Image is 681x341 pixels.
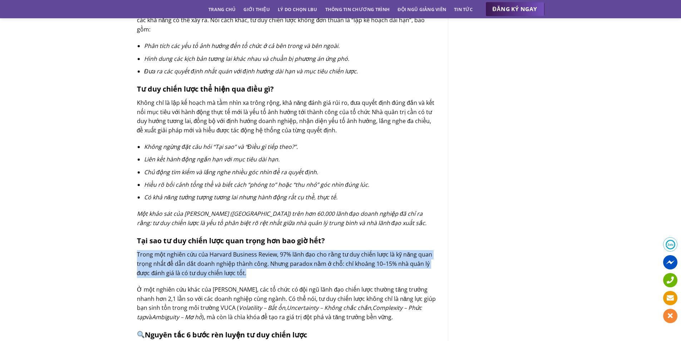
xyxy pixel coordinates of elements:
span: Hình dung các kịch bản tương lai khác nhau và chuẩn bị phương án ứng phó. [144,55,349,63]
span: Complexity – Phức tạp [137,304,422,321]
span: Trong một nghiên cứu của Harvard Business Review, 97% lãnh đạo cho rằng tư duy chiến lược là kỹ n... [137,250,433,277]
span: , [285,304,287,312]
span: Volatility – Bất ổn [239,304,285,312]
b: Tư duy chiến lược thể hiện qua điều gì? [137,84,274,94]
span: Đưa ra các quyết định nhất quán với định hướng dài hạn và mục tiêu chiến lược. [144,67,357,75]
span: Ở một nghiên cứu khác của [PERSON_NAME], các tổ chức có đội ngũ lãnh đạo chiến lược thường tăng t... [137,286,436,312]
a: Thông tin chương trình [325,3,390,16]
b: Nguyên tắc 6 bước rèn luyện tư duy chiến lược [137,330,307,340]
span: Hiểu rõ bối cảnh tổng thể và biết cách “phóng to” hoặc “thu nhỏ” góc nhìn đúng lúc. [144,181,369,189]
span: và [146,313,152,321]
span: Không chỉ là lập kế hoạch mà tầm nhìn xa trông rộng, khả năng đánh giá rủi ro, đưa quyết định đún... [137,99,434,134]
a: Tin tức [454,3,473,16]
span: Không ngừng đặt câu hỏi “Tại sao” và “Điều gì tiếp theo?”. [144,143,297,151]
span: Có khả năng tưởng tượng tương lai nhưng hành động rất cụ thể, thực tế. [144,193,337,201]
a: ĐĂNG KÝ NGAY [485,2,544,16]
a: Lý do chọn LBU [278,3,317,16]
span: Uncertainty – Không chắc chắn [287,304,371,312]
span: Chủ động tìm kiếm và lắng nghe nhiều góc nhìn để ra quyết định. [144,168,318,176]
span: Phân tích các yếu tố ảnh hưởng đến tổ chức ở cả bên trong và bên ngoài. [144,42,340,50]
span: ĐĂNG KÝ NGAY [493,5,537,14]
span: Một khảo sát của [PERSON_NAME] ([GEOGRAPHIC_DATA]) trên hơn 60.000 lãnh đạo doanh nghiệp đã chỉ r... [137,210,427,227]
a: Giới thiệu [243,3,270,16]
span: Ambiguity – Mơ hồ [152,313,202,321]
a: Trang chủ [208,3,236,16]
span: Liên kết hành động ngắn hạn với mục tiêu dài hạn. [144,155,280,163]
span: ), mà còn là chìa khóa để tạo ra giá trị đột phá và tăng trưởng bền vững. [202,313,393,321]
a: Đội ngũ giảng viên [398,3,446,16]
b: Tại sao tư duy chiến lược quan trọng hơn bao giờ hết? [137,236,325,245]
span: , [371,304,372,312]
img: 🔍 [137,331,144,338]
